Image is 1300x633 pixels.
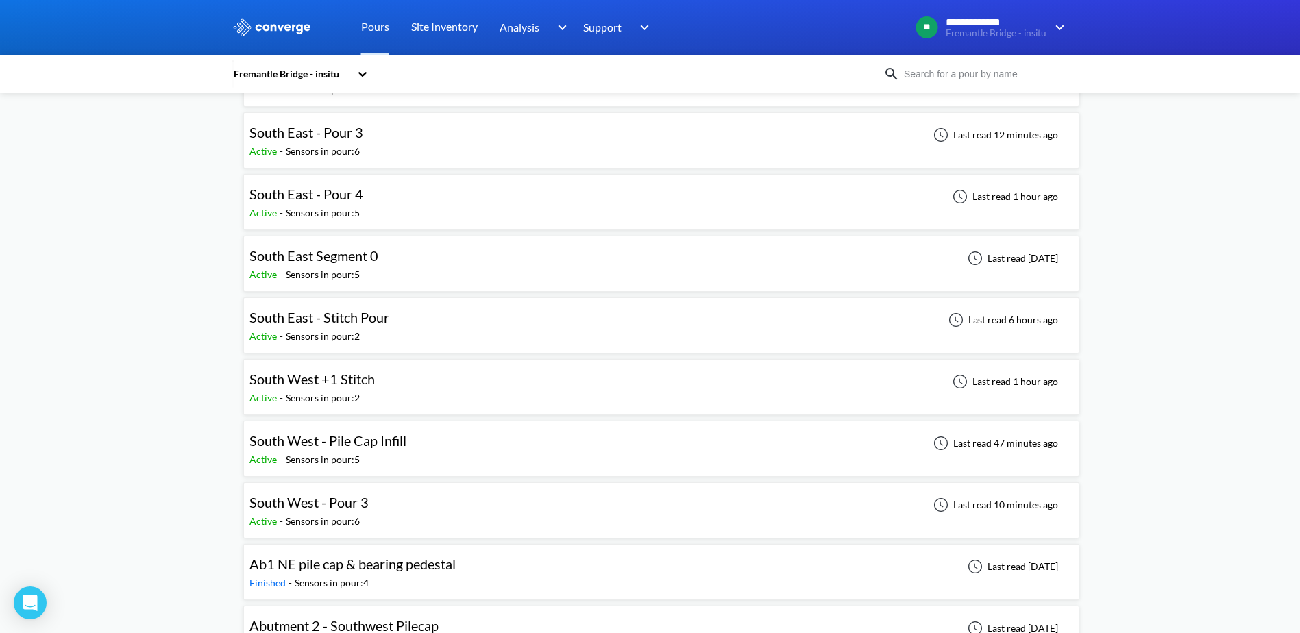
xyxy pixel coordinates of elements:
a: South East - Pour 4Active-Sensors in pour:5Last read 1 hour ago [243,190,1079,201]
span: - [280,269,286,280]
span: Active [249,454,280,465]
img: icon-search.svg [883,66,900,82]
div: Sensors in pour: 4 [295,575,369,591]
span: Support [583,18,622,36]
div: Sensors in pour: 5 [286,206,360,221]
div: Sensors in pour: 5 [286,267,360,282]
span: - [280,330,286,342]
div: Fremantle Bridge - insitu [232,66,350,82]
div: Open Intercom Messenger [14,586,47,619]
span: South West - Pile Cap Infill [249,432,406,449]
span: Active [249,269,280,280]
span: - [280,207,286,219]
div: Sensors in pour: 5 [286,452,360,467]
div: Last read 47 minutes ago [926,435,1062,451]
span: Fremantle Bridge - insitu [946,28,1046,38]
span: Active [249,392,280,404]
span: Ab1 NE pile cap & bearing pedestal [249,556,456,572]
a: South West - Pile Cap InfillActive-Sensors in pour:5Last read 47 minutes ago [243,436,1079,448]
span: - [280,454,286,465]
span: Active [249,330,280,342]
div: Last read 1 hour ago [945,188,1062,205]
img: downArrow.svg [1046,19,1068,36]
input: Search for a pour by name [900,66,1066,82]
div: Sensors in pour: 6 [286,514,360,529]
span: - [289,577,295,588]
span: Active [249,145,280,157]
a: South East - Pour 3Active-Sensors in pour:6Last read 12 minutes ago [243,128,1079,140]
div: Sensors in pour: 2 [286,390,360,406]
a: Ab1 NE pile cap & bearing pedestalFinished-Sensors in pour:4Last read [DATE] [243,560,1079,571]
a: South East - Stitch PourActive-Sensors in pour:2Last read 6 hours ago [243,313,1079,325]
div: Sensors in pour: 2 [286,329,360,344]
a: South West - Pour 3Active-Sensors in pour:6Last read 10 minutes ago [243,498,1079,510]
div: Last read 1 hour ago [945,373,1062,390]
a: Abutment 2 - Southwest PilecapFinished-Sensors in pour:4Last read [DATE] [243,621,1079,633]
img: logo_ewhite.svg [232,18,312,36]
span: South West - Pour 3 [249,494,369,510]
span: South East - Stitch Pour [249,309,389,325]
span: - [280,84,286,95]
div: Last read 10 minutes ago [926,497,1062,513]
div: Last read [DATE] [960,558,1062,575]
span: South East Segment 0 [249,247,378,264]
span: - [280,515,286,527]
span: - [280,392,286,404]
span: South West +1 Stitch [249,371,375,387]
span: South East - Pour 3 [249,124,363,140]
span: South East - Pour 4 [249,186,363,202]
span: Active [249,515,280,527]
img: downArrow.svg [548,19,570,36]
a: South East Segment 0Active-Sensors in pour:5Last read [DATE] [243,251,1079,263]
span: Finished [249,577,289,588]
span: Active [249,84,280,95]
span: Analysis [500,18,539,36]
a: South West +1 StitchActive-Sensors in pour:2Last read 1 hour ago [243,375,1079,386]
div: Last read [DATE] [960,250,1062,266]
div: Last read 12 minutes ago [926,127,1062,143]
span: Active [249,207,280,219]
img: downArrow.svg [631,19,653,36]
span: - [280,145,286,157]
div: Sensors in pour: 6 [286,144,360,159]
div: Last read 6 hours ago [941,312,1062,328]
